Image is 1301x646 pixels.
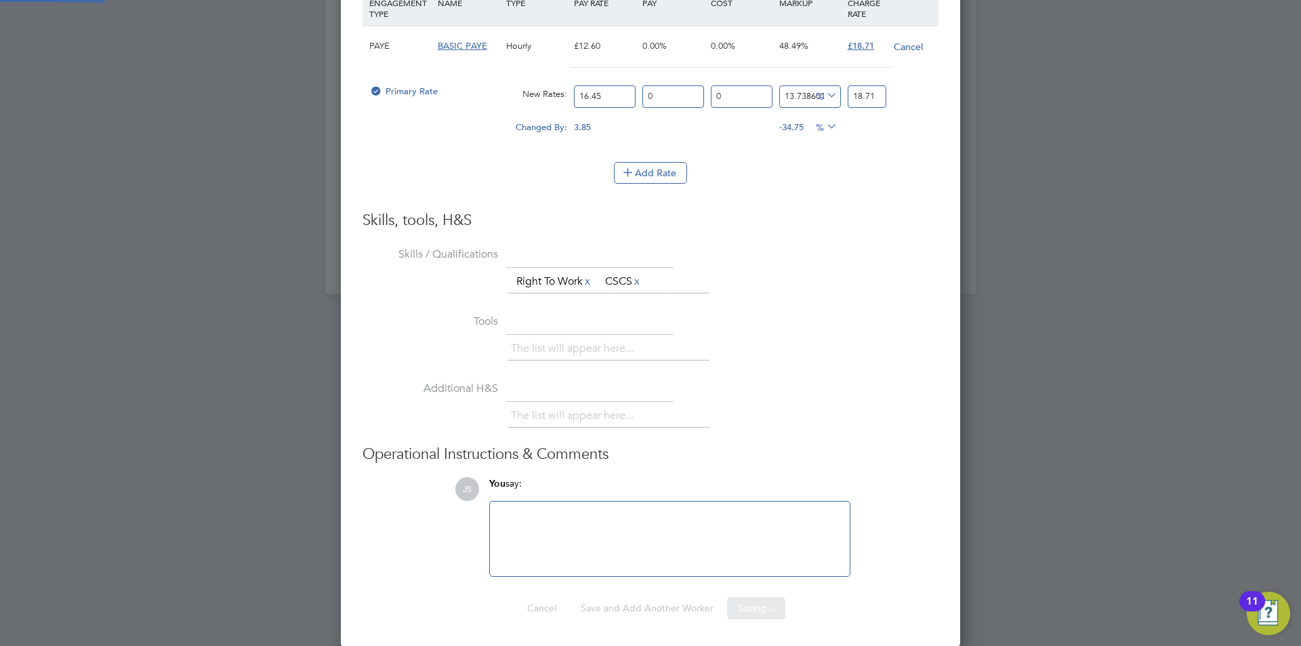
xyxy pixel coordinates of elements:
[489,478,505,489] span: You
[516,597,567,619] button: Cancel
[455,477,479,501] span: JS
[489,477,850,501] div: say:
[511,407,639,425] li: The list will appear here...
[363,315,498,329] label: Tools
[363,382,498,396] label: Additional H&S
[511,340,639,358] li: The list will appear here...
[363,445,938,464] h3: Operational Instructions & Comments
[727,597,785,619] button: Saving...
[1247,592,1290,635] button: Open Resource Center, 11 new notifications
[570,597,724,619] button: Save and Add Another Worker
[1246,601,1258,619] div: 11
